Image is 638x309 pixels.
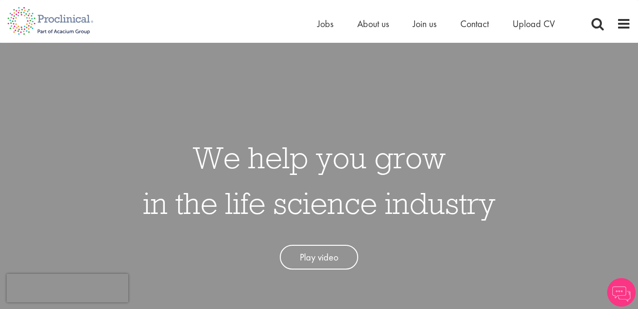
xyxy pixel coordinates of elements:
[280,245,358,270] a: Play video
[460,18,489,30] a: Contact
[513,18,555,30] a: Upload CV
[143,135,495,226] h1: We help you grow in the life science industry
[607,278,636,307] img: Chatbot
[317,18,333,30] a: Jobs
[357,18,389,30] a: About us
[413,18,437,30] a: Join us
